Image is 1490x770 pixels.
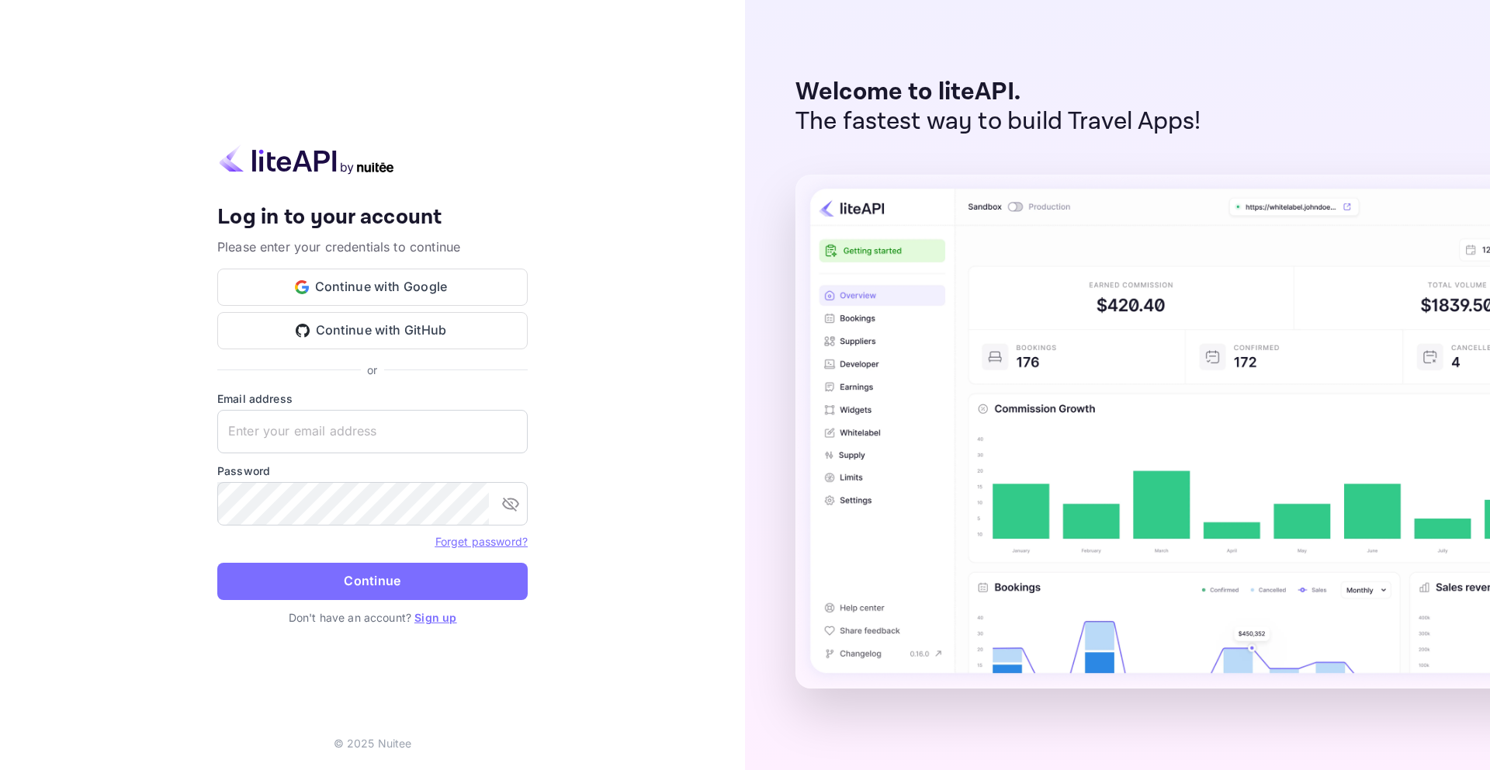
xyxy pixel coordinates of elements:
[217,563,528,600] button: Continue
[217,269,528,306] button: Continue with Google
[217,609,528,626] p: Don't have an account?
[217,463,528,479] label: Password
[217,238,528,256] p: Please enter your credentials to continue
[217,410,528,453] input: Enter your email address
[414,611,456,624] a: Sign up
[435,533,528,549] a: Forget password?
[334,735,412,751] p: © 2025 Nuitee
[217,144,396,175] img: liteapi
[217,312,528,349] button: Continue with GitHub
[495,488,526,519] button: toggle password visibility
[367,362,377,378] p: or
[795,107,1201,137] p: The fastest way to build Travel Apps!
[217,204,528,231] h4: Log in to your account
[795,78,1201,107] p: Welcome to liteAPI.
[435,535,528,548] a: Forget password?
[217,390,528,407] label: Email address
